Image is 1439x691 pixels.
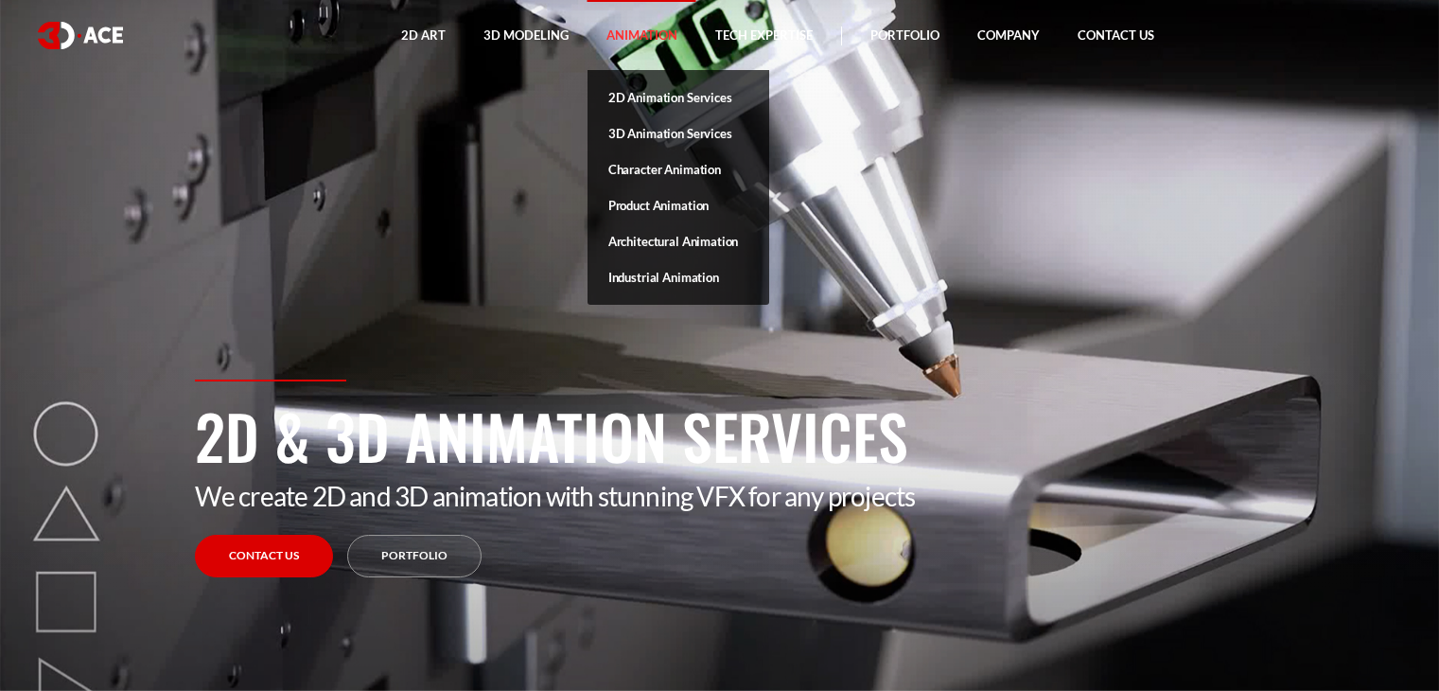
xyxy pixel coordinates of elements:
[588,223,769,259] a: Architectural Animation
[588,259,769,295] a: Industrial Animation
[195,391,1245,480] h1: 2D & 3D Animation Services
[588,115,769,151] a: 3D Animation Services
[347,535,482,577] a: Portfolio
[195,535,333,577] a: Contact us
[38,22,123,49] img: logo white
[195,480,1245,512] p: We create 2D and 3D animation with stunning VFX for any projects
[588,151,769,187] a: Character Animation
[588,187,769,223] a: Product Animation
[588,80,769,115] a: 2D Animation Services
